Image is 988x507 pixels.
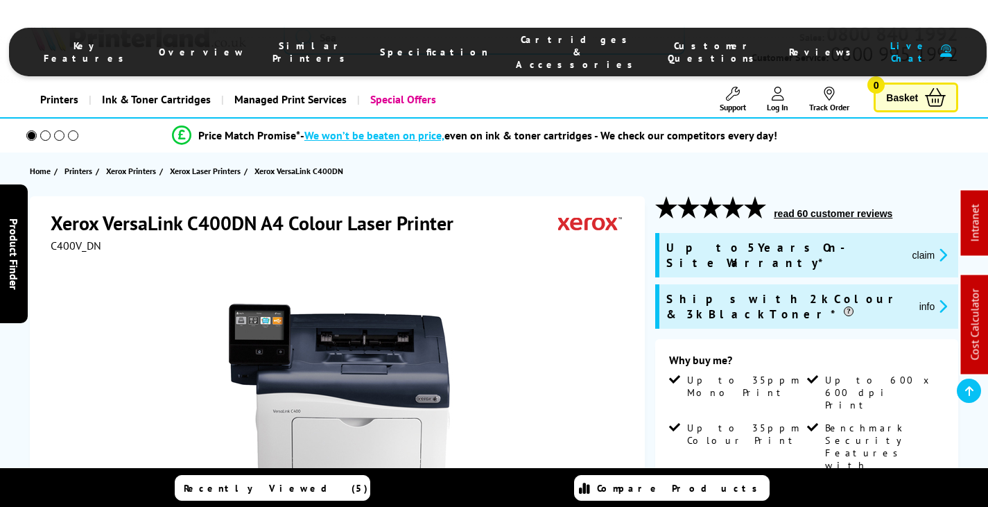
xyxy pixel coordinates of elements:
button: promo-description [908,247,952,263]
span: Up to 35ppm Mono Print [687,374,804,399]
a: Home [30,164,54,178]
span: Price Match Promise* [198,128,300,142]
a: Support [720,87,746,112]
span: Reviews [789,46,858,58]
a: Compare Products [574,475,770,501]
a: Managed Print Services [221,82,357,117]
span: Up to 600 x 600 dpi Print [825,374,942,411]
span: Ink & Toner Cartridges [102,82,211,117]
span: Product Finder [7,218,21,289]
span: Specification [380,46,488,58]
a: Recently Viewed (5) [175,475,370,501]
span: We won’t be beaten on price, [304,128,444,142]
span: Live Chat [886,40,933,65]
span: Printers [64,164,92,178]
span: Similar Printers [272,40,352,65]
a: Log In [767,87,788,112]
span: Home [30,164,51,178]
span: Compare Products [597,482,765,495]
span: Log In [767,102,788,112]
h1: Xerox VersaLink C400DN A4 Colour Laser Printer [51,210,467,236]
span: Customer Questions [668,40,761,65]
span: Up to 35ppm Colour Print [687,422,804,447]
a: Special Offers [357,82,447,117]
span: Xerox Printers [106,164,156,178]
span: Xerox VersaLink C400DN [254,164,343,178]
span: Recently Viewed (5) [184,482,368,495]
div: - even on ink & toner cartridges - We check our competitors every day! [300,128,777,142]
span: C400V_DN [51,239,101,252]
button: promo-description [915,298,952,314]
div: Why buy me? [669,353,944,374]
button: read 60 customer reviews [770,207,896,220]
span: Support [720,102,746,112]
a: Xerox VersaLink C400DN [254,164,347,178]
a: Xerox Laser Printers [170,164,244,178]
a: Intranet [968,205,982,242]
span: Ships with 2k Colour & 3k Black Toner* [666,291,908,322]
span: Overview [159,46,245,58]
a: Cost Calculator [968,289,982,361]
a: Printers [30,82,89,117]
span: Basket [886,88,918,107]
img: Xerox [558,210,622,236]
li: modal_Promise [7,123,942,148]
span: Cartridges & Accessories [516,33,640,71]
a: Ink & Toner Cartridges [89,82,221,117]
a: Xerox Printers [106,164,159,178]
span: Key Features [44,40,131,65]
img: user-headset-duotone.svg [940,44,952,58]
a: Basket 0 [874,83,958,112]
a: Printers [64,164,96,178]
span: Up to 5 Years On-Site Warranty* [666,240,901,270]
span: Xerox Laser Printers [170,164,241,178]
span: 0 [867,76,885,94]
a: Track Order [809,87,849,112]
span: Benchmark Security Features with ConnectKey® Technology [825,422,942,497]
